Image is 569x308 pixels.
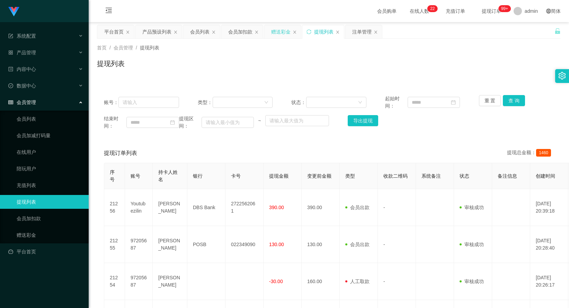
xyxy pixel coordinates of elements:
[109,45,111,50] span: /
[136,45,137,50] span: /
[187,189,225,226] td: DBS Bank
[498,173,517,179] span: 备注信息
[193,173,203,179] span: 银行
[179,115,202,130] span: 提现区间：
[345,205,370,210] span: 会员出款
[385,95,408,110] span: 起始时间：
[265,115,329,126] input: 请输入最大值为
[8,83,13,88] i: 图标: check-circle-o
[345,242,370,247] span: 会员出款
[302,189,340,226] td: 390.00
[269,173,288,179] span: 提现金额
[8,100,13,105] i: 图标: table
[546,9,551,13] i: 图标: global
[125,263,153,300] td: 97205687
[302,226,340,263] td: 130.00
[8,7,19,17] img: logo.9652507e.png
[158,169,178,182] span: 持卡人姓名
[170,120,175,125] i: 图标: calendar
[17,145,83,159] a: 在线用户
[348,115,378,126] button: 导出提现
[8,66,36,72] span: 内容中心
[254,117,265,124] span: ~
[17,129,83,142] a: 会员加减打码量
[153,226,187,263] td: [PERSON_NAME]
[8,67,13,72] i: 图标: profile
[97,58,125,69] h1: 提现列表
[306,29,311,34] i: 图标: sync
[187,226,225,263] td: POSB
[97,0,121,22] i: 图标: menu-fold
[345,173,355,179] span: 类型
[406,9,433,13] span: 在线人数
[125,226,153,263] td: 97205687
[558,72,566,80] i: 图标: setting
[225,189,264,226] td: 2722562061
[104,115,126,130] span: 结束时间：
[269,279,283,284] span: -30.00
[198,99,213,106] span: 类型：
[114,45,133,50] span: 会员管理
[104,263,125,300] td: 21254
[255,30,259,34] i: 图标: close
[498,5,511,12] sup: 1115
[97,45,107,50] span: 首页
[142,25,171,38] div: 产品预设列表
[118,97,179,108] input: 请输入
[269,205,284,210] span: 390.00
[231,173,241,179] span: 卡号
[271,25,291,38] div: 赠送彩金
[174,30,178,34] i: 图标: close
[352,25,372,38] div: 注单管理
[442,9,469,13] span: 充值订单
[202,117,254,128] input: 请输入最小值为
[17,195,83,209] a: 提现列表
[17,162,83,176] a: 陪玩用户
[421,173,441,179] span: 系统备注
[314,25,334,38] div: 提现列表
[430,5,433,12] p: 2
[131,173,140,179] span: 账号
[104,189,125,226] td: 21256
[17,212,83,225] a: 会员加扣款
[536,173,555,179] span: 创建时间
[126,30,130,34] i: 图标: close
[530,226,568,263] td: [DATE] 20:28:40
[478,9,505,13] span: 提现订单
[140,45,159,50] span: 提现列表
[383,173,408,179] span: 收款二维码
[530,189,568,226] td: [DATE] 20:39:18
[374,30,378,34] i: 图标: close
[536,149,551,157] span: 1460
[8,50,36,55] span: 产品管理
[291,99,306,106] span: 状态：
[8,100,36,105] span: 会员管理
[153,189,187,226] td: [PERSON_NAME]
[302,263,340,300] td: 160.00
[104,99,118,106] span: 账号：
[17,228,83,242] a: 赠送彩金
[460,205,484,210] span: 审核成功
[530,263,568,300] td: [DATE] 20:26:17
[153,263,187,300] td: [PERSON_NAME]
[212,30,216,34] i: 图标: close
[554,28,561,34] i: 图标: unlock
[503,95,525,106] button: 查 询
[8,50,13,55] i: 图标: appstore-o
[228,25,252,38] div: 会员加扣款
[17,178,83,192] a: 充值列表
[8,34,13,38] i: 图标: form
[460,279,484,284] span: 审核成功
[336,30,340,34] i: 图标: close
[460,242,484,247] span: 审核成功
[383,279,385,284] span: -
[451,100,456,105] i: 图标: calendar
[104,25,124,38] div: 平台首页
[433,5,435,12] p: 2
[104,226,125,263] td: 21255
[8,33,36,39] span: 系统配置
[190,25,210,38] div: 会员列表
[104,149,137,157] span: 提现订单列表
[383,205,385,210] span: -
[269,242,284,247] span: 130.00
